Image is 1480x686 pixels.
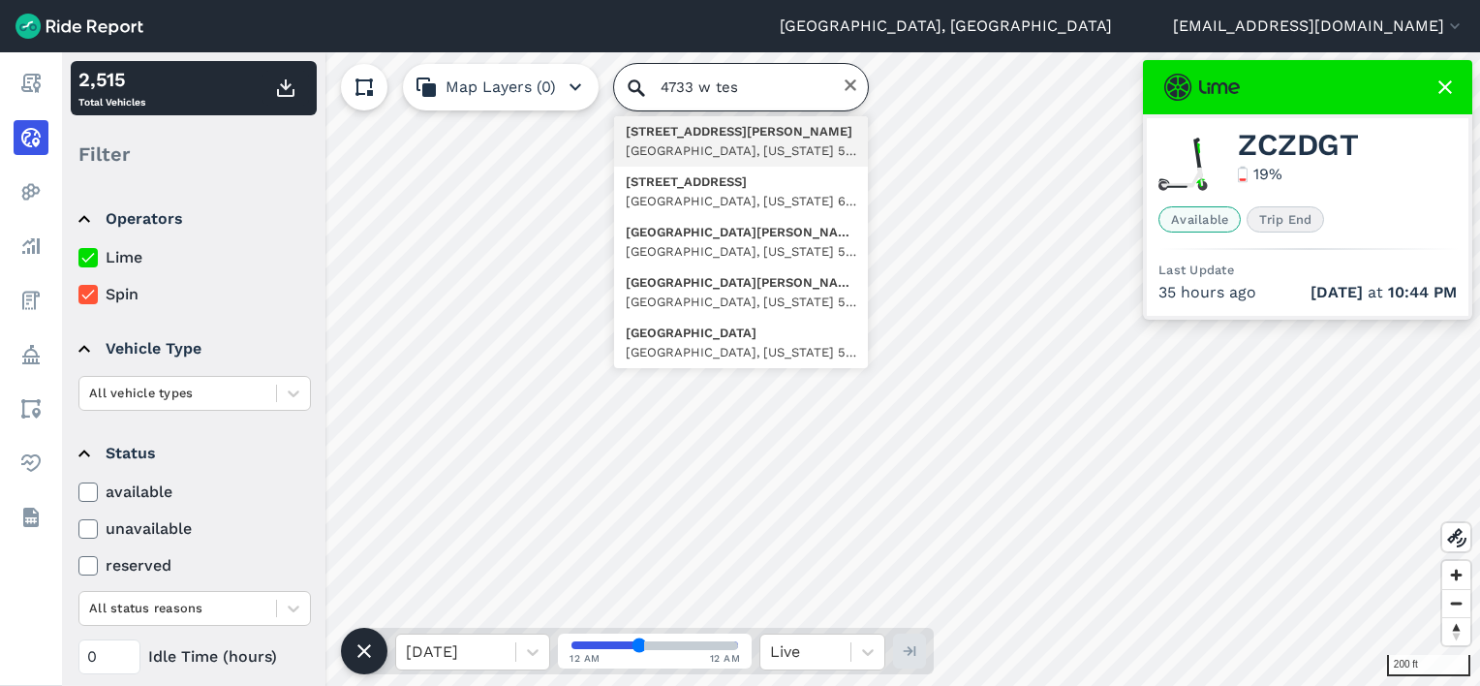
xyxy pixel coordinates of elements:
div: [GEOGRAPHIC_DATA], [US_STATE] 60099, [GEOGRAPHIC_DATA] [626,192,856,211]
input: Search Location or Vehicles [614,64,868,110]
button: Map Layers (0) [403,64,599,110]
div: [GEOGRAPHIC_DATA], [US_STATE] 53220, [GEOGRAPHIC_DATA] [626,242,856,262]
div: [GEOGRAPHIC_DATA], [US_STATE] 53132, [GEOGRAPHIC_DATA] [626,343,856,362]
div: [GEOGRAPHIC_DATA] [626,324,856,343]
summary: Status [78,426,308,481]
button: Clear [843,78,858,93]
a: Heatmaps [14,174,48,209]
div: 35 hours ago [1158,281,1457,304]
div: 200 ft [1387,655,1470,676]
a: Fees [14,283,48,318]
div: Filter [71,124,317,184]
a: Areas [14,391,48,426]
div: [GEOGRAPHIC_DATA][PERSON_NAME] [626,273,856,293]
span: 12 AM [570,651,601,666]
label: available [78,481,311,504]
div: Idle Time (hours) [78,639,311,674]
span: Trip End [1247,206,1324,233]
button: Zoom out [1442,589,1470,617]
label: reserved [78,554,311,577]
span: Last Update [1158,263,1234,277]
div: [STREET_ADDRESS] [626,172,856,192]
summary: Operators [78,192,308,246]
a: Health [14,446,48,481]
img: Lime [1164,74,1240,101]
summary: Vehicle Type [78,322,308,376]
div: [GEOGRAPHIC_DATA][PERSON_NAME] [626,223,856,242]
button: Zoom in [1442,561,1470,589]
label: Spin [78,283,311,306]
span: Available [1158,206,1241,233]
a: Realtime [14,120,48,155]
div: [GEOGRAPHIC_DATA], [US_STATE] 53228, [GEOGRAPHIC_DATA] [626,293,856,312]
span: ZCZDGT [1238,134,1359,157]
img: Lime scooter [1158,138,1211,191]
div: 2,515 [78,65,145,94]
div: [STREET_ADDRESS][PERSON_NAME] [626,122,856,141]
div: Total Vehicles [78,65,145,111]
a: Policy [14,337,48,372]
a: Analyze [14,229,48,264]
span: 12 AM [710,651,741,666]
img: Ride Report [15,14,143,39]
a: Datasets [14,500,48,535]
div: [GEOGRAPHIC_DATA], [US_STATE] 53220, [GEOGRAPHIC_DATA] [626,141,856,161]
label: Lime [78,246,311,269]
label: unavailable [78,517,311,541]
span: [DATE] [1310,283,1363,301]
button: [EMAIL_ADDRESS][DOMAIN_NAME] [1173,15,1465,38]
div: 19 % [1253,163,1282,186]
button: Reset bearing to north [1442,617,1470,645]
a: [GEOGRAPHIC_DATA], [GEOGRAPHIC_DATA] [780,15,1112,38]
canvas: Map [62,52,1480,686]
a: Report [14,66,48,101]
span: at [1310,281,1457,304]
span: 10:44 PM [1388,283,1457,301]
